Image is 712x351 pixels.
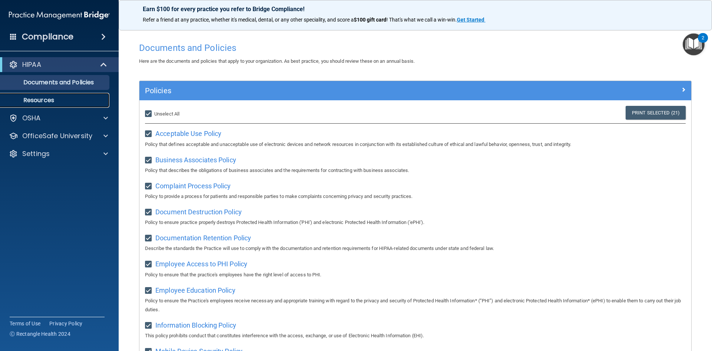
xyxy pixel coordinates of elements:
[49,320,83,327] a: Privacy Policy
[386,17,457,23] span: ! That's what we call a win-win.
[155,208,242,216] span: Document Destruction Policy
[145,244,686,253] p: Describe the standards the Practice will use to comply with the documentation and retention requi...
[145,87,548,95] h5: Policies
[5,79,106,86] p: Documents and Policies
[22,32,73,42] h4: Compliance
[10,320,40,327] a: Terms of Use
[155,321,236,329] span: Information Blocking Policy
[145,296,686,314] p: Policy to ensure the Practice's employees receive necessary and appropriate training with regard ...
[683,33,705,55] button: Open Resource Center, 2 new notifications
[145,111,154,117] input: Unselect All
[155,260,247,268] span: Employee Access to PHI Policy
[145,270,686,279] p: Policy to ensure that the practice's employees have the right level of access to PHI.
[22,149,50,158] p: Settings
[155,182,231,190] span: Complaint Process Policy
[145,192,686,201] p: Policy to provide a process for patients and responsible parties to make complaints concerning pr...
[154,111,179,117] span: Unselect All
[155,130,221,137] span: Acceptable Use Policy
[457,17,485,23] a: Get Started
[155,286,235,294] span: Employee Education Policy
[9,60,108,69] a: HIPAA
[145,331,686,340] p: This policy prohibits conduct that constitutes interference with the access, exchange, or use of ...
[155,156,236,164] span: Business Associates Policy
[22,60,41,69] p: HIPAA
[9,114,108,123] a: OSHA
[143,6,688,13] p: Earn $100 for every practice you refer to Bridge Compliance!
[457,17,484,23] strong: Get Started
[626,106,686,120] a: Print Selected (21)
[145,166,686,175] p: Policy that describes the obligations of business associates and the requirements for contracting...
[145,140,686,149] p: Policy that defines acceptable and unacceptable use of electronic devices and network resources i...
[9,8,110,23] img: PMB logo
[702,38,704,48] div: 2
[5,97,106,104] p: Resources
[22,131,92,140] p: OfficeSafe University
[139,58,415,64] span: Here are the documents and policies that apply to your organization. As best practice, you should...
[9,131,108,140] a: OfficeSafe University
[143,17,354,23] span: Refer a friend at any practice, whether it's medical, dental, or any other speciality, and score a
[155,234,251,242] span: Documentation Retention Policy
[354,17,386,23] strong: $100 gift card
[22,114,41,123] p: OSHA
[145,85,686,97] a: Policies
[9,149,108,158] a: Settings
[139,43,692,53] h4: Documents and Policies
[10,330,70,338] span: Ⓒ Rectangle Health 2024
[145,218,686,227] p: Policy to ensure practice properly destroys Protected Health Information ('PHI') and electronic P...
